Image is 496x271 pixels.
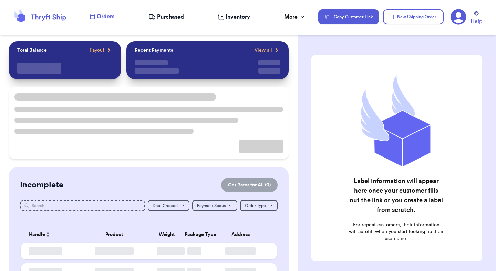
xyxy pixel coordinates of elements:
[20,180,63,191] h2: Incomplete
[192,200,237,211] button: Payment Status
[349,221,444,242] p: For repeat customers, their information will autofill when you start looking up their username.
[318,9,379,24] button: Copy Customer Link
[471,17,482,25] span: Help
[284,13,306,21] div: More
[148,13,184,21] a: Purchased
[148,200,189,211] button: Date Created
[218,13,250,21] a: Inventory
[197,204,226,208] span: Payment Status
[97,12,114,21] span: Orders
[153,226,180,243] th: Weight
[157,13,184,21] span: Purchased
[226,13,250,21] span: Inventory
[180,226,208,243] th: Package Type
[90,47,104,54] span: Payout
[17,47,47,54] p: Total Balance
[255,47,280,54] a: View all
[240,200,278,211] button: Order Type
[349,176,444,215] h2: Label information will appear here once your customer fills out the link or you create a label fr...
[383,9,444,24] button: New Shipping Order
[45,230,51,239] button: Sort ascending
[20,200,145,211] input: Search
[135,47,173,54] p: Recent Payments
[90,12,114,21] a: Orders
[208,226,277,243] th: Address
[29,231,45,238] span: Handle
[76,226,153,243] th: Product
[221,178,278,192] button: Get Rates for All (0)
[255,47,272,54] span: View all
[471,11,482,25] a: Help
[245,204,266,208] span: Order Type
[90,47,113,54] a: Payout
[153,204,178,208] span: Date Created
